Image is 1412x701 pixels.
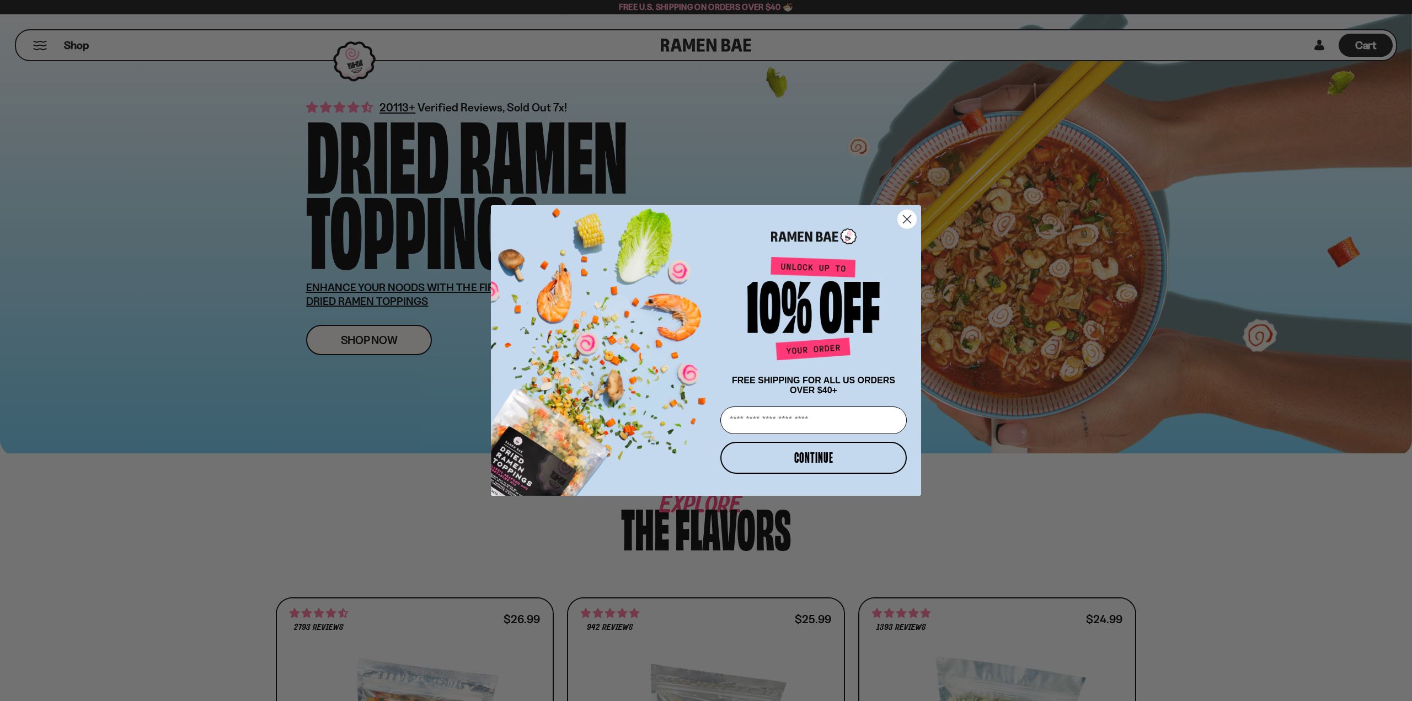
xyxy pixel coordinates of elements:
[745,256,882,365] img: Unlock up to 10% off
[491,196,716,496] img: ce7035ce-2e49-461c-ae4b-8ade7372f32c.png
[897,210,917,229] button: Close dialog
[732,376,895,395] span: FREE SHIPPING FOR ALL US ORDERS OVER $40+
[771,227,857,245] img: Ramen Bae Logo
[720,442,907,474] button: CONTINUE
